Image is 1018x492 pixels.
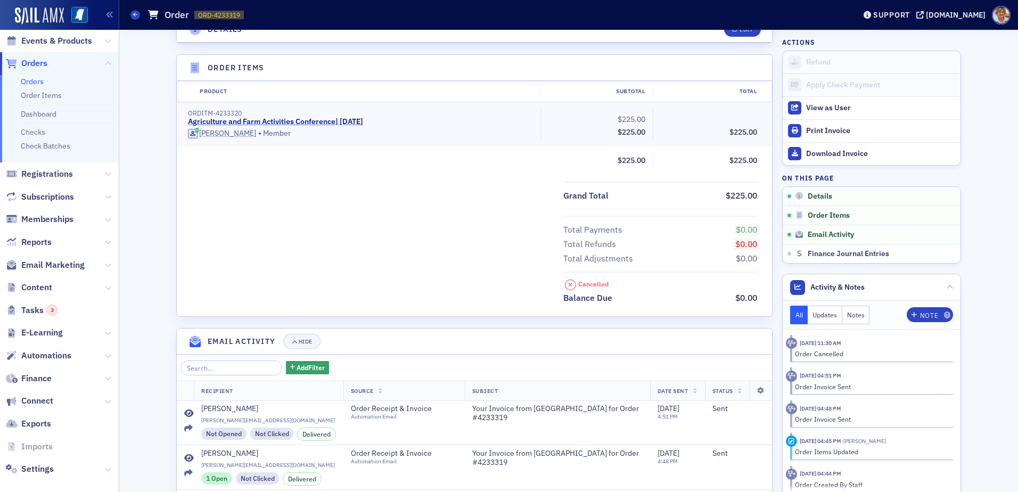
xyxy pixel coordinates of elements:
div: Order Created By Staff [795,480,946,489]
img: SailAMX [15,7,64,24]
span: Balance Due [563,292,616,305]
time: 7/31/2025 04:45 PM [800,437,841,445]
span: Content [21,282,52,293]
div: Not Opened [201,428,247,439]
div: Support [873,10,910,20]
span: $0.00 [735,292,757,303]
div: [PERSON_NAME] [201,449,258,458]
div: Subtotal [540,87,652,96]
span: Exports [21,418,51,430]
span: Memberships [21,214,73,225]
div: Apply Check Payment [806,80,955,90]
img: SailAMX [71,7,88,23]
div: Activity [786,371,797,382]
div: Balance Due [563,292,612,305]
div: Automation Email [351,458,448,465]
span: Total Refunds [563,238,620,251]
div: Order Invoice Sent [795,382,946,391]
div: Automation Email [351,413,448,420]
h4: Actions [782,37,815,47]
button: Hide [283,334,321,349]
div: Activity [786,469,797,480]
span: Connect [21,395,53,407]
div: Print Invoice [806,126,955,136]
a: Order Receipt & InvoiceAutomation Email [351,449,457,465]
span: Noma Burge [841,437,886,445]
time: 7/31/2025 04:51 PM [800,372,841,379]
input: Search… [180,360,282,375]
span: [DATE] [658,404,679,413]
span: Reports [21,236,52,248]
a: Dashboard [21,109,56,119]
div: Not Clicked [250,428,294,439]
a: [PERSON_NAME] [188,129,256,138]
div: Product [192,87,540,96]
div: Delivered [283,472,322,485]
a: Print Invoice [783,119,960,142]
span: Date Sent [658,387,688,395]
a: Connect [6,395,53,407]
a: Orders [21,77,44,86]
span: Imports [21,441,53,453]
div: Total [652,87,764,96]
time: 8/11/2025 11:30 AM [800,339,841,347]
span: Subscriptions [21,191,74,203]
span: Events & Products [21,35,92,47]
span: Settings [21,463,54,475]
time: 4:48 PM [658,457,678,465]
span: Grand Total [563,190,612,202]
time: 4:51 PM [658,413,678,420]
span: Source [351,387,374,395]
div: Hide [299,339,313,345]
a: Registrations [6,168,73,180]
a: Order Items [21,91,62,100]
div: [PERSON_NAME] [201,404,258,414]
a: Check Batches [21,141,70,151]
a: Finance [6,373,52,384]
span: Email Marketing [21,259,85,271]
div: Delivered [297,428,336,440]
div: Refund [806,58,955,67]
span: Finance Journal Entries [808,249,889,259]
a: [PERSON_NAME] [201,404,336,414]
a: Content [6,282,52,293]
div: Sent [712,404,765,414]
a: Automations [6,350,71,362]
div: Activity [786,338,797,349]
div: Member [188,128,533,139]
a: Tasks3 [6,305,58,316]
button: All [790,306,808,324]
div: 3 [46,305,58,316]
span: [PERSON_NAME][EMAIL_ADDRESS][DOMAIN_NAME] [201,462,336,469]
span: Status [712,387,733,395]
button: [DOMAIN_NAME] [916,11,989,19]
span: Activity & Notes [810,282,865,293]
div: Activity [786,403,797,414]
a: View Homepage [64,7,88,25]
a: E-Learning [6,327,63,339]
div: Cancelled [578,280,609,288]
div: Total Payments [563,224,622,236]
span: Total Payments [563,224,626,236]
a: Settings [6,463,54,475]
a: Events & Products [6,35,92,47]
a: Memberships [6,214,73,225]
span: $225.00 [726,190,757,201]
button: AddFilter [286,361,330,374]
span: $225.00 [618,127,645,137]
a: Exports [6,418,51,430]
span: E-Learning [21,327,63,339]
a: Email Marketing [6,259,85,271]
span: • [258,128,261,139]
h4: On this page [782,173,961,183]
div: View as User [806,103,955,113]
span: ORD-4233319 [198,11,240,20]
h4: Order Items [208,62,264,73]
button: View as User [783,96,960,119]
div: Note [920,313,938,318]
div: Total Adjustments [563,252,633,265]
span: Orders [21,58,47,69]
button: Note [907,307,953,322]
span: Your Invoice from [GEOGRAPHIC_DATA] for Order #4233319 [472,404,643,423]
span: Your Invoice from [GEOGRAPHIC_DATA] for Order #4233319 [472,449,643,468]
